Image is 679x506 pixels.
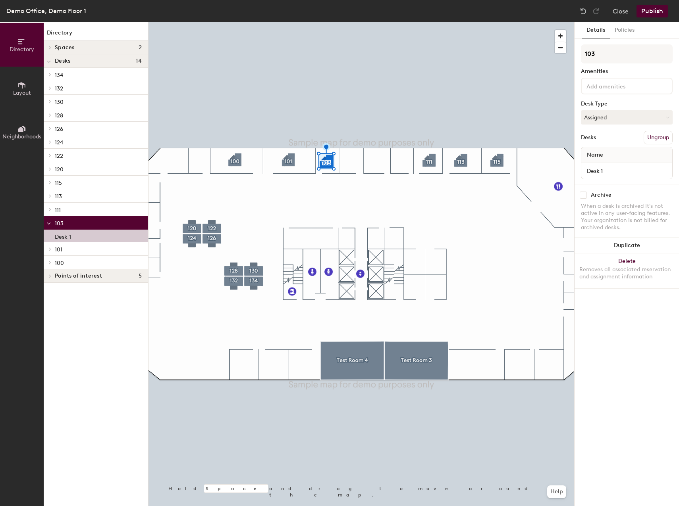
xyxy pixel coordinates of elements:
[55,112,63,119] span: 128
[55,99,64,105] span: 130
[55,166,64,173] span: 120
[139,44,142,51] span: 2
[591,192,611,198] div: Archive
[10,46,34,53] span: Directory
[637,5,668,17] button: Publish
[2,133,41,140] span: Neighborhoods
[581,101,673,107] div: Desk Type
[581,68,673,75] div: Amenities
[583,148,607,162] span: Name
[575,253,679,288] button: DeleteRemoves all associated reservation and assignment information
[55,153,63,159] span: 122
[581,134,596,141] div: Desks
[55,231,71,240] p: Desk 1
[55,44,75,51] span: Spaces
[55,193,62,200] span: 113
[55,246,62,253] span: 101
[55,207,61,213] span: 111
[44,29,148,41] h1: Directory
[582,22,610,38] button: Details
[581,110,673,125] button: Assigned
[55,180,62,186] span: 115
[613,5,629,17] button: Close
[547,485,566,498] button: Help
[610,22,639,38] button: Policies
[579,7,587,15] img: Undo
[583,165,671,176] input: Unnamed desk
[139,273,142,279] span: 5
[55,126,63,132] span: 126
[644,131,673,144] button: Ungroup
[13,90,31,96] span: Layout
[6,6,86,16] div: Demo Office, Demo Floor 1
[575,238,679,253] button: Duplicate
[592,7,600,15] img: Redo
[581,203,673,231] div: When a desk is archived it's not active in any user-facing features. Your organization is not bil...
[55,260,64,266] span: 100
[55,58,70,64] span: Desks
[55,85,63,92] span: 132
[585,81,656,90] input: Add amenities
[55,139,63,146] span: 124
[55,273,102,279] span: Points of interest
[55,72,63,79] span: 134
[579,266,674,280] div: Removes all associated reservation and assignment information
[136,58,142,64] span: 14
[55,220,64,227] span: 103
